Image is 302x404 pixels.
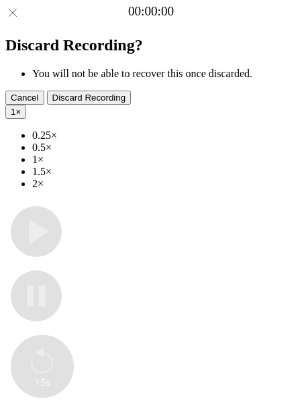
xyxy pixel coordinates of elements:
button: Cancel [5,91,44,105]
li: 1.5× [32,166,297,178]
li: 0.25× [32,130,297,142]
li: You will not be able to recover this once discarded. [32,68,297,80]
a: 00:00:00 [128,4,174,19]
button: Discard Recording [47,91,132,105]
li: 2× [32,178,297,190]
button: 1× [5,105,26,119]
li: 1× [32,154,297,166]
span: 1 [11,107,15,117]
h2: Discard Recording? [5,36,297,54]
li: 0.5× [32,142,297,154]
